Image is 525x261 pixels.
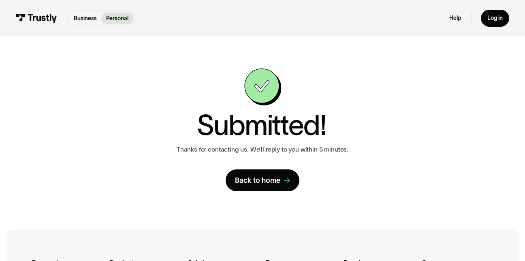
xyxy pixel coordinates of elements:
div: Log in [487,15,503,22]
h1: Submitted! [197,111,327,139]
img: Trustly Logo [16,14,57,23]
p: Business [74,14,97,23]
a: Personal [101,13,133,24]
a: Help [449,15,461,22]
p: Personal [106,14,128,23]
a: Log in [481,10,509,26]
div: Back to home [235,176,280,185]
a: Business [69,13,102,24]
p: Thanks for contacting us. We’ll reply to you within 5 minutes. [177,146,348,154]
a: Back to home [226,169,300,191]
